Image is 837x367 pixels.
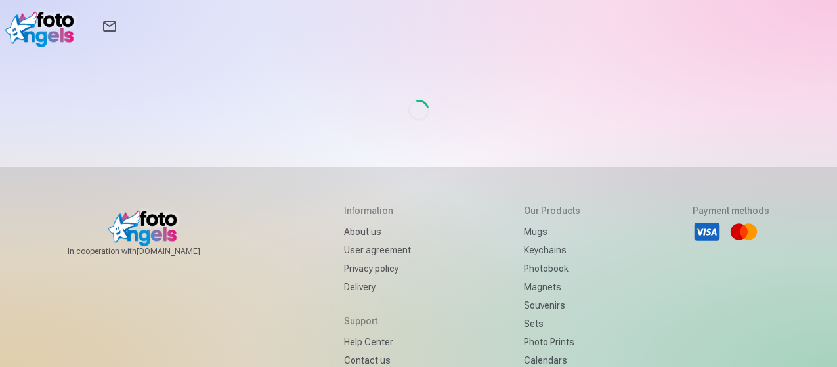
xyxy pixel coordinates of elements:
[68,246,232,257] span: In cooperation with
[5,5,81,47] img: /v1
[344,204,411,217] h5: Information
[693,204,769,217] h5: Payment methods
[344,333,411,351] a: Help Center
[693,217,721,246] li: Visa
[729,217,758,246] li: Mastercard
[524,241,580,259] a: Keychains
[137,246,232,257] a: [DOMAIN_NAME]
[524,296,580,314] a: Souvenirs
[344,278,411,296] a: Delivery
[524,314,580,333] a: Sets
[524,223,580,241] a: Mugs
[524,333,580,351] a: Photo prints
[524,259,580,278] a: Photobook
[344,241,411,259] a: User agreement
[344,223,411,241] a: About us
[524,204,580,217] h5: Our products
[344,314,411,328] h5: Support
[524,278,580,296] a: Magnets
[344,259,411,278] a: Privacy policy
